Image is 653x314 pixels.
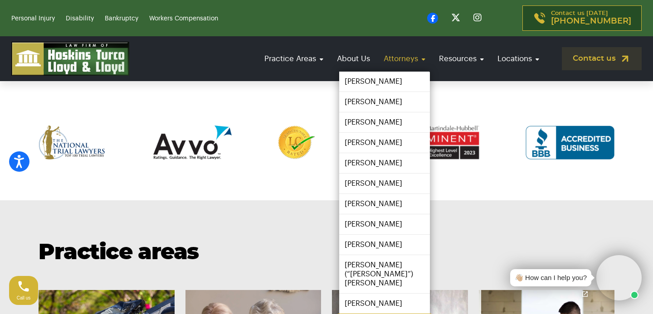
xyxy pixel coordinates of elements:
a: [PERSON_NAME] [339,72,430,92]
img: logo [11,42,129,76]
a: [PERSON_NAME] [339,294,430,314]
div: 👋🏼 How can I help you? [515,273,587,283]
a: Locations [493,46,544,72]
a: [PERSON_NAME] [339,235,430,255]
a: Disability [66,15,94,22]
h2: Practice areas [39,241,614,265]
a: Personal Injury [11,15,55,22]
a: Resources [434,46,488,72]
a: About Us [332,46,375,72]
span: Call us [17,295,31,300]
a: [PERSON_NAME] [339,112,430,132]
a: [PERSON_NAME] [339,174,430,193]
a: Open chat [575,285,595,304]
a: Workers Compensation [149,15,218,22]
a: [PERSON_NAME] [339,153,430,173]
img: The National Trial Lawyers Top 100 Trial Lawyers [39,126,107,159]
a: [PERSON_NAME] [339,194,430,214]
a: Attorneys [379,46,430,72]
a: Bankruptcy [105,15,138,22]
span: [PHONE_NUMBER] [551,17,631,26]
img: Lead Counsel Rated [278,126,315,159]
a: [PERSON_NAME] [339,92,430,112]
a: [PERSON_NAME] [339,214,430,234]
p: Contact us [DATE] [551,10,631,26]
a: Practice Areas [260,46,328,72]
a: [PERSON_NAME] [339,133,430,153]
a: Contact us [562,47,642,70]
a: Contact us [DATE][PHONE_NUMBER] [522,5,642,31]
a: [PERSON_NAME] (“[PERSON_NAME]”) [PERSON_NAME] [339,255,430,293]
img: AVVO [153,126,232,159]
